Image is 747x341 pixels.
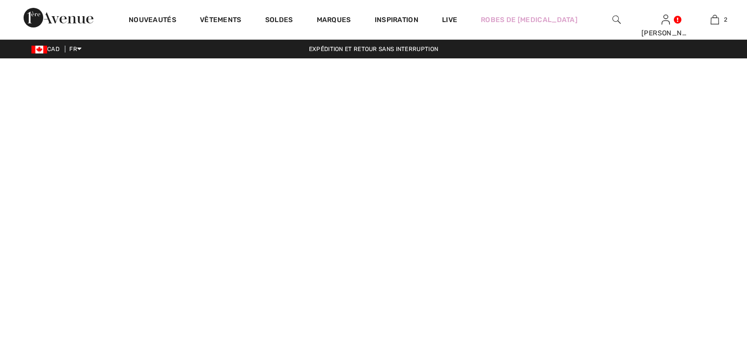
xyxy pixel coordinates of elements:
span: Inspiration [375,16,418,26]
a: Live [442,15,457,25]
img: Mon panier [711,14,719,26]
a: Nouveautés [129,16,176,26]
a: Se connecter [662,15,670,24]
span: CAD [31,46,63,52]
a: Robes de [MEDICAL_DATA] [481,15,578,25]
img: Mes infos [662,14,670,26]
img: Canadian Dollar [31,46,47,53]
span: FR [69,46,82,52]
a: Vêtements [200,16,242,26]
span: 2 [724,15,727,24]
a: Soldes [265,16,293,26]
img: recherche [612,14,621,26]
img: 1ère Avenue [24,8,93,27]
a: 2 [691,14,739,26]
div: [PERSON_NAME] [641,28,690,38]
a: Marques [317,16,351,26]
